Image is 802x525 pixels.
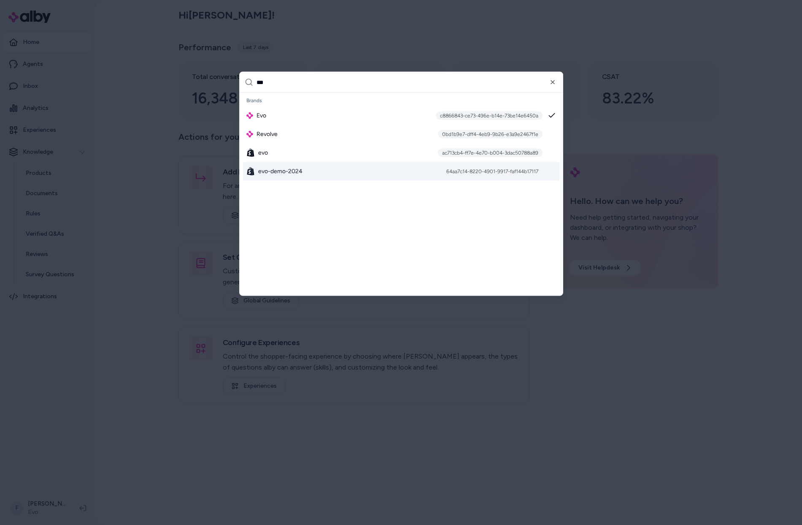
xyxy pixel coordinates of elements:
span: Evo [257,112,266,120]
div: 64aa7c14-8220-4901-9917-faf144b17117 [442,167,543,176]
span: evo [258,149,268,157]
div: Brands [243,95,559,106]
span: evo-demo-2024 [258,167,302,176]
img: alby Logo [246,112,253,119]
div: ac713cb4-ff7e-4e70-b004-3dac50788a89 [438,149,543,157]
div: c8866843-ce73-496e-b14e-73be14e6450a [436,112,543,120]
span: Revolve [257,130,278,139]
img: alby Logo [246,131,253,138]
div: 0bd1b9e7-dff4-4eb9-9b26-e3a9e2467f1e [438,130,543,139]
